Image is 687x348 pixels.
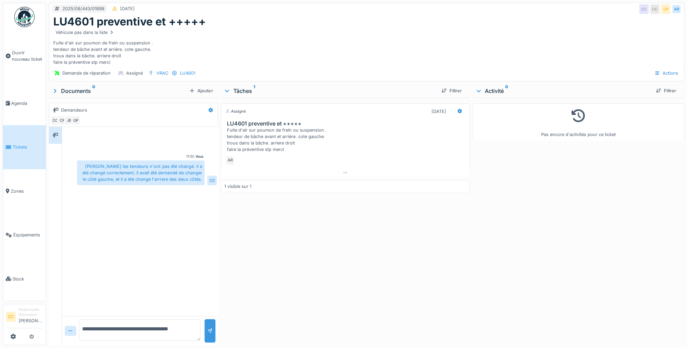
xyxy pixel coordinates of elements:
div: Vous [195,154,203,159]
div: Tâches [224,87,436,95]
div: Documents [52,87,187,95]
div: Filtrer [439,86,464,95]
div: Actions [651,68,681,78]
h1: LU4601 preventive et +++++ [53,15,206,28]
div: [DATE] [432,108,446,115]
div: LU4601 [180,70,195,76]
div: CC [207,176,217,185]
sup: 0 [505,87,508,95]
div: Assigné [225,109,246,114]
div: Filtrer [653,86,679,95]
span: Agenda [11,100,43,107]
div: AR [225,156,235,165]
span: Équipements [13,232,43,238]
span: Ouvrir nouveau ticket [12,50,43,62]
span: Zones [11,188,43,194]
div: Activité [475,87,650,95]
div: Responsable demandeur [19,307,43,317]
a: Tickets [3,125,46,169]
div: Demandeurs [61,107,87,113]
a: Stock [3,257,46,301]
div: CC [639,4,649,14]
div: Pas encore d'activités pour ce ticket [477,107,680,138]
a: Équipements [3,213,46,257]
sup: 0 [92,87,95,95]
li: [PERSON_NAME] [19,307,43,327]
li: CC [6,312,16,322]
div: CC [51,116,60,125]
div: CP [57,116,67,125]
a: CC Responsable demandeur[PERSON_NAME] [6,307,43,328]
div: CC [650,4,660,14]
div: 11:50 [186,154,194,159]
div: Ajouter [187,86,215,95]
div: [PERSON_NAME] les tendeurs n'ont pas été changé. il a été changé correctement, il avait été deman... [77,160,205,186]
div: 2025/08/443/01898 [62,5,104,12]
div: Véhicule pas dans la liste [56,29,114,36]
div: AR [672,4,681,14]
div: 1 visible sur 1 [224,183,251,190]
a: Ouvrir nouveau ticket [3,31,46,81]
div: JB [64,116,74,125]
span: Stock [13,276,43,282]
div: Assigné [126,70,143,76]
div: CP [661,4,670,14]
sup: 1 [253,87,255,95]
a: Agenda [3,81,46,125]
div: [DATE] [120,5,135,12]
img: Badge_color-CXgf-gQk.svg [14,7,35,27]
div: Fuite d'air sur poumon de frein ou suspension . tendeur de bâche avant et arrière. cote gauche. t... [227,127,466,153]
div: Demande de réparation [62,70,111,76]
a: Zones [3,169,46,213]
h3: LU4601 preventive et +++++ [227,120,466,127]
div: Fuite d'air sur poumon de frein ou suspension . tendeur de bâche avant et arrière. cote gauche. t... [53,28,680,65]
div: GP [71,116,80,125]
span: Tickets [13,144,43,150]
div: VRAC [156,70,168,76]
